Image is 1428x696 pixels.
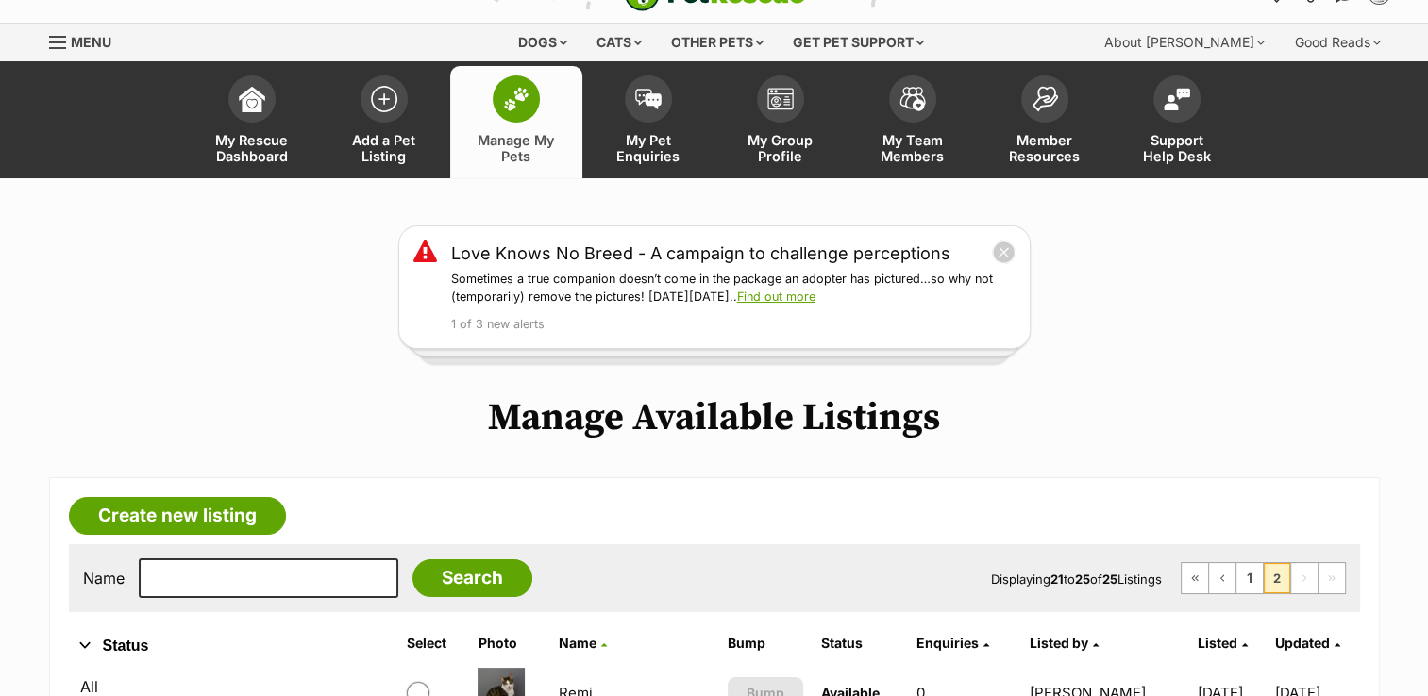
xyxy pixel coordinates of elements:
div: Good Reads [1282,24,1394,61]
span: Menu [71,34,111,50]
img: dashboard-icon-eb2f2d2d3e046f16d808141f083e7271f6b2e854fb5c12c21221c1fb7104beca.svg [239,86,265,112]
span: Next page [1291,563,1318,593]
a: Find out more [737,290,815,304]
strong: 21 [1050,572,1064,587]
img: pet-enquiries-icon-7e3ad2cf08bfb03b45e93fb7055b45f3efa6380592205ae92323e6603595dc1f.svg [635,89,662,109]
p: 1 of 3 new alerts [451,316,1016,334]
img: member-resources-icon-8e73f808a243e03378d46382f2149f9095a855e16c252ad45f914b54edf8863c.svg [1032,86,1058,111]
th: Bump [720,628,812,658]
div: Other pets [658,24,777,61]
a: My Rescue Dashboard [186,66,318,178]
span: Page 2 [1264,563,1290,593]
img: add-pet-listing-icon-0afa8454b4691262ce3f59096e99ab1cd57d4a30225e0717b998d2c9b9846f56.svg [371,86,397,112]
span: Add a Pet Listing [342,132,427,164]
span: My Group Profile [738,132,823,164]
a: Love Knows No Breed - A campaign to challenge perceptions [451,240,950,266]
strong: 25 [1075,572,1090,587]
span: Displaying to of Listings [991,572,1162,587]
img: group-profile-icon-3fa3cf56718a62981997c0bc7e787c4b2cf8bcc04b72c1350f741eb67cf2f40e.svg [767,88,794,110]
a: First page [1182,563,1208,593]
div: Dogs [505,24,580,61]
input: Search [412,559,532,597]
p: Sometimes a true companion doesn’t come in the package an adopter has pictured…so why not (tempor... [451,271,1016,307]
a: My Team Members [847,66,979,178]
div: Get pet support [780,24,937,61]
button: close [992,240,1016,264]
div: About [PERSON_NAME] [1091,24,1278,61]
a: Page 1 [1236,563,1263,593]
span: Listed by [1030,635,1088,651]
a: Manage My Pets [450,66,582,178]
strong: 25 [1102,572,1117,587]
a: Support Help Desk [1111,66,1243,178]
a: My Group Profile [714,66,847,178]
a: Create new listing [69,497,286,535]
span: Support Help Desk [1134,132,1219,164]
a: Previous page [1209,563,1235,593]
a: Enquiries [916,635,988,651]
label: Name [83,570,125,587]
a: Updated [1275,635,1340,651]
span: My Team Members [870,132,955,164]
span: Last page [1319,563,1345,593]
span: My Rescue Dashboard [210,132,294,164]
img: team-members-icon-5396bd8760b3fe7c0b43da4ab00e1e3bb1a5d9ba89233759b79545d2d3fc5d0d.svg [899,87,926,111]
a: My Pet Enquiries [582,66,714,178]
th: Photo [470,628,549,658]
span: Name [559,635,596,651]
span: Listed [1198,635,1237,651]
a: Add a Pet Listing [318,66,450,178]
a: Listed [1198,635,1248,651]
a: Menu [49,24,125,58]
button: Status [69,634,378,658]
img: manage-my-pets-icon-02211641906a0b7f246fdf0571729dbe1e7629f14944591b6c1af311fb30b64b.svg [503,87,529,111]
a: Listed by [1030,635,1099,651]
img: help-desk-icon-fdf02630f3aa405de69fd3d07c3f3aa587a6932b1a1747fa1d2bba05be0121f9.svg [1164,88,1190,110]
div: Cats [583,24,655,61]
a: Member Resources [979,66,1111,178]
th: Status [813,628,906,658]
a: Name [559,635,607,651]
span: Member Resources [1002,132,1087,164]
span: Updated [1275,635,1330,651]
span: translation missing: en.admin.listings.index.attributes.enquiries [916,635,978,651]
span: My Pet Enquiries [606,132,691,164]
nav: Pagination [1181,562,1346,594]
th: Select [399,628,469,658]
span: Manage My Pets [474,132,559,164]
